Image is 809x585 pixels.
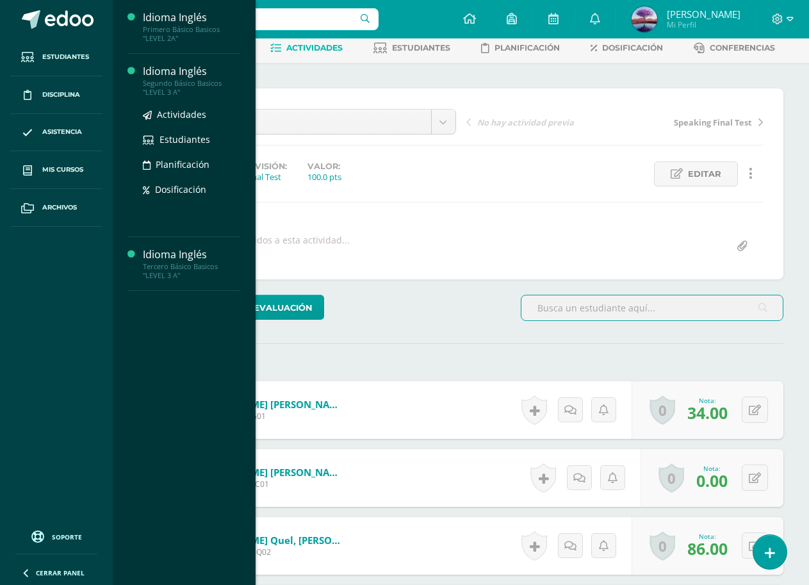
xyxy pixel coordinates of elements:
div: 100.0 pts [307,171,341,183]
label: Valor: [307,161,341,171]
input: Busca un estudiante aquí... [521,295,783,320]
a: Asistencia [10,114,102,152]
div: Idioma Inglés [143,10,240,25]
span: Mis cursos [42,165,83,175]
span: Actividades [157,108,206,120]
img: b26ecf60efbf93846e8d21fef1a28423.png [632,6,657,32]
div: Final Test [245,171,287,183]
a: Estudiantes [10,38,102,76]
a: 0 [650,531,675,561]
a: Idioma InglésTercero Básico Basicos "LEVEL 3 A" [143,247,240,280]
a: Planificación [143,157,240,172]
span: Estudiantes [159,133,210,145]
a: [PERSON_NAME] [PERSON_NAME] [192,398,345,411]
a: 0 [650,395,675,425]
span: No hay actividad previa [477,117,574,128]
a: 0 [658,463,684,493]
span: Dosificación [602,43,663,53]
a: [PERSON_NAME] [PERSON_NAME] [192,466,345,479]
a: Mis cursos [10,151,102,189]
span: 0.00 [696,470,728,491]
div: Tercero Básico Basicos "LEVEL 3 A" [143,262,240,280]
a: Disciplina [10,76,102,114]
a: Archivos [10,189,102,227]
span: Actividades [286,43,343,53]
span: Dosificación [155,183,206,195]
div: Idioma Inglés [143,64,240,79]
span: Planificación [156,158,209,170]
a: Written Final Test [159,110,455,134]
a: Estudiantes [373,38,450,58]
a: Idioma InglésPrimero Básico Basicos "LEVEL 2A" [143,10,240,43]
a: Idioma InglésSegundo Básico Basicos "LEVEL 3 A" [143,64,240,97]
span: Estudiante 23BNBQ02 [192,547,345,557]
a: Dosificación [143,182,240,197]
span: Cerrar panel [36,568,85,577]
span: Disciplina [42,90,80,100]
div: Primero Básico Basicos "LEVEL 2A" [143,25,240,43]
span: Estudiante 20ASBC01 [192,479,345,490]
a: Dosificación [591,38,663,58]
span: Conferencias [710,43,775,53]
span: Written Final Test [169,110,421,134]
a: [PERSON_NAME] Quel, [PERSON_NAME] [192,534,345,547]
div: Nota: [687,396,728,405]
span: [PERSON_NAME] [667,8,740,21]
label: División: [245,161,287,171]
a: Estudiantes [143,132,240,147]
span: Estudiante 18OAG01 [192,411,345,422]
div: Idioma Inglés [143,247,240,262]
span: Editar [688,162,721,186]
span: Estudiantes [42,52,89,62]
a: Conferencias [694,38,775,58]
div: Segundo Básico Basicos "LEVEL 3 A" [143,79,240,97]
span: Speaking Final Test [674,117,752,128]
div: Nota: [696,464,728,473]
span: 34.00 [687,402,728,424]
a: Actividades [143,107,240,122]
span: Planificación [494,43,560,53]
span: Soporte [52,532,82,541]
span: Mi Perfil [667,19,740,30]
span: Archivos [42,202,77,213]
span: 86.00 [687,538,728,559]
span: Herramientas de evaluación [164,296,313,320]
span: Estudiantes [392,43,450,53]
a: Planificación [481,38,560,58]
a: Actividades [270,38,343,58]
span: Asistencia [42,127,82,137]
a: Speaking Final Test [614,115,763,128]
div: No hay archivos subidos a esta actividad... [167,234,350,259]
a: Soporte [15,527,97,545]
div: Nota: [687,532,728,541]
